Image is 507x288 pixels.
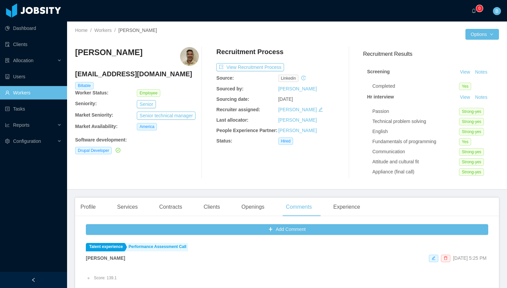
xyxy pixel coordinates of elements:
span: Yes [459,138,471,146]
div: Passion [373,108,459,115]
div: Experience [328,198,365,216]
a: [PERSON_NAME] [278,117,317,123]
b: People Experience Partner: [216,128,277,133]
a: icon: auditClients [5,38,62,51]
b: Market Availability: [75,124,118,129]
div: Comments [281,198,317,216]
span: Strong-yes [459,108,484,115]
span: [DATE] [278,96,293,102]
img: 4a62c210-80fc-11ea-af19-01d403bfc0d0_66574fa41d070-400w.png [180,47,199,66]
span: [PERSON_NAME] [118,28,157,33]
span: B [495,7,498,15]
a: [PERSON_NAME] [278,107,317,112]
div: Openings [236,198,270,216]
button: Notes [472,68,490,76]
span: Strong-yes [459,128,484,135]
b: Seniority: [75,101,97,106]
b: Software development : [75,137,127,142]
span: Yes [459,83,471,90]
button: Senior technical manager [137,112,195,120]
button: Senior [137,100,156,108]
strong: Screening [367,69,390,74]
div: Completed [373,83,459,90]
i: icon: check-circle [116,148,120,153]
i: icon: line-chart [5,123,10,127]
button: icon: exportView Recruitment Process [216,63,284,71]
b: Last allocator: [216,117,248,123]
i: icon: bell [471,8,476,13]
b: Sourced by: [216,86,243,91]
a: icon: pie-chartDashboard [5,22,62,35]
b: Source: [216,75,234,81]
a: Performance Assessment Call [125,243,188,251]
i: icon: edit [432,256,436,260]
b: Status: [216,138,232,143]
div: Contracts [154,198,187,216]
div: Profile [75,198,101,216]
i: icon: edit [318,107,323,112]
b: Market Seniority: [75,112,113,118]
a: View [458,69,472,75]
span: Allocation [13,58,34,63]
h4: Recruitment Process [216,47,283,56]
a: Workers [94,28,112,33]
div: Clients [198,198,225,216]
div: Fundamentals of programming [373,138,459,145]
b: Recruiter assigned: [216,107,260,112]
span: / [114,28,116,33]
a: Home [75,28,88,33]
span: Drupal Developer [75,147,112,154]
a: icon: userWorkers [5,86,62,99]
div: Attitude and cultural fit [373,158,459,165]
b: Worker Status: [75,90,108,95]
strong: [PERSON_NAME] [86,255,125,261]
i: icon: history [301,76,306,80]
strong: Hr interview [367,94,394,99]
a: icon: exportView Recruitment Process [216,65,284,70]
span: Strong-yes [459,148,484,156]
span: Employee [137,89,160,97]
div: Services [112,198,143,216]
span: Reports [13,122,30,128]
span: America [137,123,157,130]
i: icon: setting [5,139,10,143]
a: Talent experience [86,243,125,251]
span: Strong-yes [459,158,484,166]
a: [PERSON_NAME] [278,128,317,133]
h4: [EMAIL_ADDRESS][DOMAIN_NAME] [75,69,199,79]
button: icon: plusAdd Comment [86,224,488,235]
span: linkedin [278,75,299,82]
div: Technical problem solving [373,118,459,125]
h3: Recruitment Results [363,50,499,58]
span: [DATE] 5:25 PM [453,255,487,261]
li: Score: 139.1 [93,275,488,281]
h3: [PERSON_NAME] [75,47,143,58]
i: icon: solution [5,58,10,63]
sup: 0 [476,5,483,12]
div: Communication [373,148,459,155]
a: icon: robotUsers [5,70,62,83]
span: Strong-yes [459,118,484,125]
span: / [90,28,92,33]
a: icon: check-circle [114,148,120,153]
a: View [458,94,472,100]
div: Appliance (final call) [373,168,459,175]
span: Strong-yes [459,168,484,176]
span: Billable [75,82,94,89]
button: Notes [472,93,490,101]
a: icon: profileTasks [5,102,62,116]
span: Hired [278,137,293,145]
i: icon: delete [444,256,448,260]
button: Optionsicon: down [465,29,499,40]
a: [PERSON_NAME] [278,86,317,91]
span: Configuration [13,138,41,144]
b: Sourcing date: [216,96,249,102]
div: English [373,128,459,135]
